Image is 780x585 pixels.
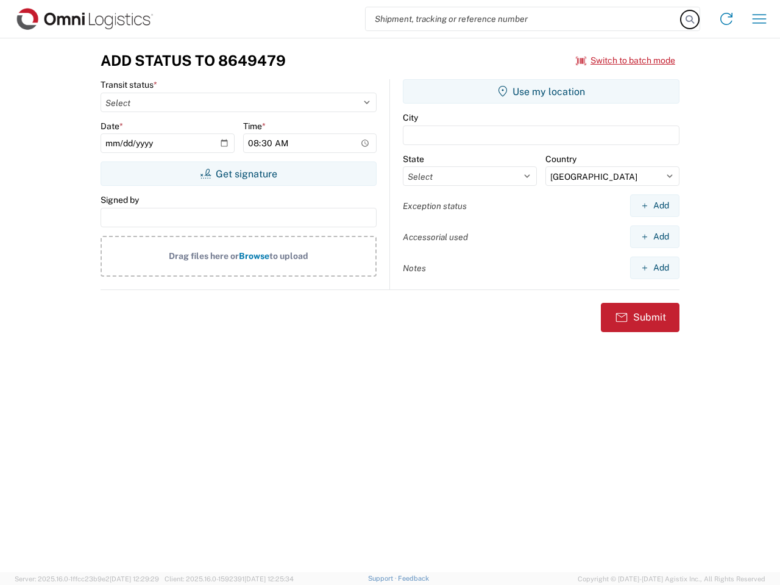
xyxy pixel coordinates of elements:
[630,225,679,248] button: Add
[243,121,266,132] label: Time
[101,194,139,205] label: Signed by
[101,121,123,132] label: Date
[366,7,681,30] input: Shipment, tracking or reference number
[244,575,294,583] span: [DATE] 12:25:34
[403,263,426,274] label: Notes
[630,257,679,279] button: Add
[269,251,308,261] span: to upload
[403,79,679,104] button: Use my location
[578,573,765,584] span: Copyright © [DATE]-[DATE] Agistix Inc., All Rights Reserved
[110,575,159,583] span: [DATE] 12:29:29
[101,161,377,186] button: Get signature
[169,251,239,261] span: Drag files here or
[15,575,159,583] span: Server: 2025.16.0-1ffcc23b9e2
[239,251,269,261] span: Browse
[403,154,424,165] label: State
[101,79,157,90] label: Transit status
[101,52,286,69] h3: Add Status to 8649479
[630,194,679,217] button: Add
[398,575,429,582] a: Feedback
[601,303,679,332] button: Submit
[576,51,675,71] button: Switch to batch mode
[368,575,399,582] a: Support
[165,575,294,583] span: Client: 2025.16.0-1592391
[403,112,418,123] label: City
[403,232,468,243] label: Accessorial used
[545,154,576,165] label: Country
[403,200,467,211] label: Exception status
